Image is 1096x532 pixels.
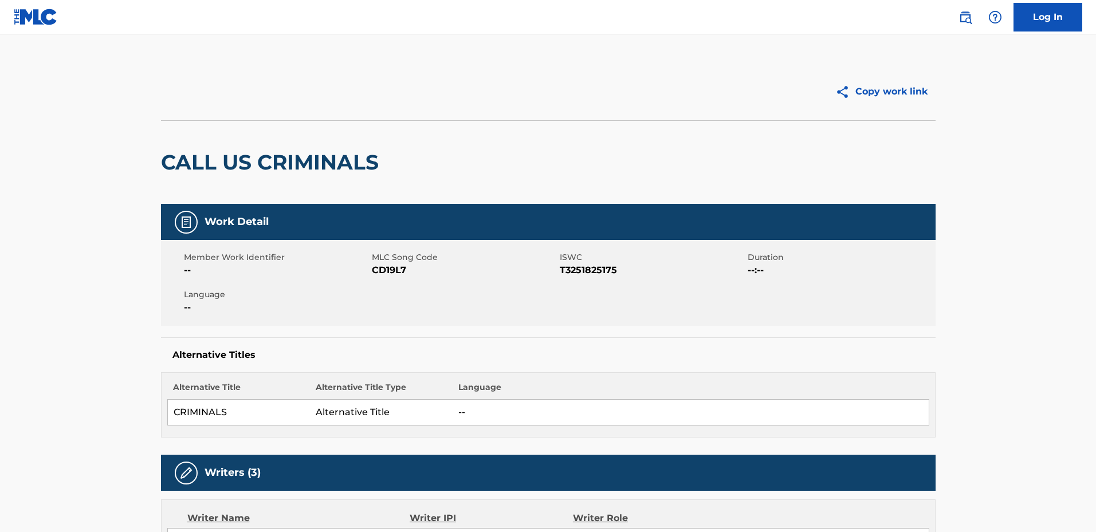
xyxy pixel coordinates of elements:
div: Help [984,6,1007,29]
h5: Alternative Titles [172,349,924,361]
span: Member Work Identifier [184,251,369,263]
h2: CALL US CRIMINALS [161,149,384,175]
img: MLC Logo [14,9,58,25]
div: Writer Name [187,511,410,525]
span: -- [184,301,369,314]
span: --:-- [748,263,933,277]
span: Duration [748,251,933,263]
span: Language [184,289,369,301]
img: help [988,10,1002,24]
h5: Writers (3) [205,466,261,479]
span: -- [184,263,369,277]
img: Copy work link [835,85,855,99]
a: Public Search [954,6,977,29]
button: Copy work link [827,77,936,106]
span: CD19L7 [372,263,557,277]
img: Work Detail [179,215,193,229]
td: -- [453,400,929,425]
a: Log In [1013,3,1082,31]
span: MLC Song Code [372,251,557,263]
img: search [958,10,972,24]
td: CRIMINALS [167,400,310,425]
span: T3251825175 [560,263,745,277]
div: Writer IPI [410,511,573,525]
td: Alternative Title [310,400,453,425]
img: Writers [179,466,193,480]
th: Language [453,381,929,400]
th: Alternative Title Type [310,381,453,400]
div: Writer Role [573,511,721,525]
h5: Work Detail [205,215,269,228]
th: Alternative Title [167,381,310,400]
span: ISWC [560,251,745,263]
